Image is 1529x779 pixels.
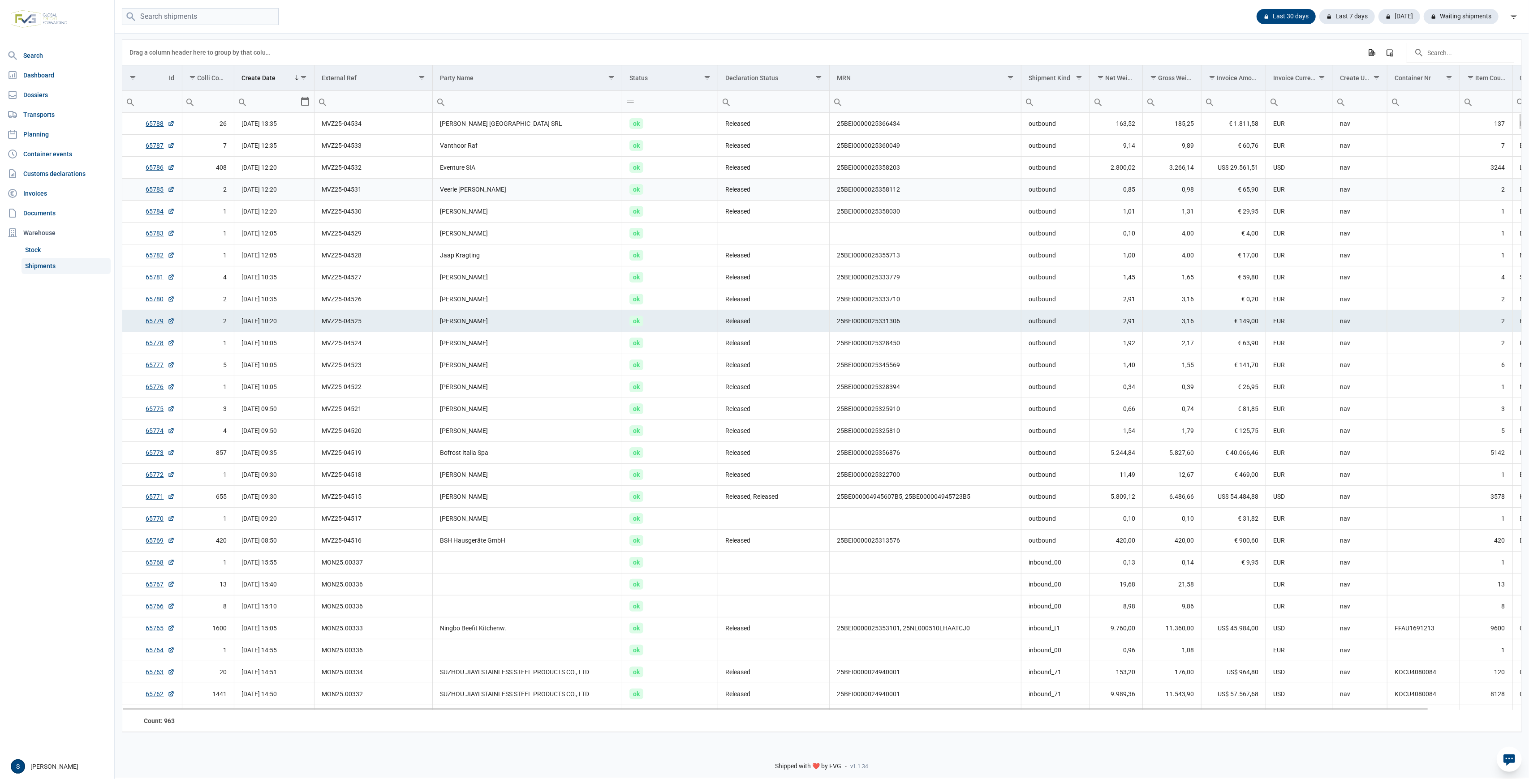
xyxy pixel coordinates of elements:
[146,426,175,435] a: 65774
[234,91,300,112] input: Filter cell
[830,179,1021,201] td: 25BEI0000025358112
[1446,74,1452,81] span: Show filter options for column 'Container Nr'
[622,91,718,112] input: Filter cell
[830,376,1021,398] td: 25BEI0000025328394
[1142,464,1201,486] td: 12,67
[182,398,234,420] td: 3
[1021,201,1090,223] td: outbound
[433,442,622,464] td: Bofrost Italia Spa
[1142,332,1201,354] td: 2,17
[4,184,111,202] a: Invoices
[1333,179,1387,201] td: nav
[314,179,433,201] td: MVZ25-04531
[122,8,279,26] input: Search shipments
[433,244,622,266] td: Jaap Kragting
[182,376,234,398] td: 1
[1142,135,1201,157] td: 9,89
[718,91,829,112] input: Filter cell
[1467,74,1474,81] span: Show filter options for column 'Item Count'
[830,91,1021,112] input: Filter cell
[433,266,622,288] td: [PERSON_NAME]
[1460,420,1512,442] td: 5
[1090,91,1143,113] td: Filter cell
[182,91,234,113] td: Filter cell
[718,288,830,310] td: Released
[234,65,314,91] td: Column Create Date
[182,420,234,442] td: 4
[1266,157,1333,179] td: USD
[1021,420,1090,442] td: outbound
[1090,91,1106,112] div: Search box
[1021,113,1090,135] td: outbound
[608,74,615,81] span: Show filter options for column 'Party Name'
[1387,65,1460,91] td: Column Container Nr
[314,398,433,420] td: MVZ25-04521
[4,66,111,84] a: Dashboard
[1021,91,1090,113] td: Filter cell
[182,201,234,223] td: 1
[1090,244,1143,266] td: 1,00
[1266,135,1333,157] td: EUR
[314,113,433,135] td: MVZ25-04534
[1266,420,1333,442] td: EUR
[718,266,830,288] td: Released
[1387,91,1460,113] td: Filter cell
[1142,442,1201,464] td: 5.827,60
[182,244,234,266] td: 1
[1460,135,1512,157] td: 7
[1333,65,1387,91] td: Column Create User
[1387,91,1404,112] div: Search box
[4,165,111,183] a: Customs declarations
[1333,310,1387,332] td: nav
[146,119,175,128] a: 65788
[182,91,234,112] input: Filter cell
[1142,179,1201,201] td: 0,98
[622,91,638,112] div: Search box
[1090,157,1143,179] td: 2.800,02
[830,398,1021,420] td: 25BEI0000025325910
[314,135,433,157] td: MVZ25-04533
[1143,91,1159,112] div: Search box
[146,448,175,457] a: 65773
[718,244,830,266] td: Released
[146,338,175,347] a: 65778
[1460,179,1512,201] td: 2
[1387,91,1460,112] input: Filter cell
[1333,442,1387,464] td: nav
[433,288,622,310] td: [PERSON_NAME]
[830,135,1021,157] td: 25BEI0000025360049
[1090,223,1143,244] td: 0,10
[830,420,1021,442] td: 25BEI0000025325810
[433,201,622,223] td: [PERSON_NAME]
[433,376,622,398] td: [PERSON_NAME]
[1142,157,1201,179] td: 3.266,14
[1333,244,1387,266] td: nav
[1097,74,1104,81] span: Show filter options for column 'Net Weight'
[146,382,175,391] a: 65776
[1333,135,1387,157] td: nav
[1333,398,1387,420] td: nav
[1266,464,1333,486] td: EUR
[1460,91,1512,113] td: Filter cell
[182,65,234,91] td: Column Colli Count
[1021,91,1038,112] div: Search box
[146,229,175,238] a: 65783
[1209,74,1215,81] span: Show filter options for column 'Invoice Amount'
[1090,420,1143,442] td: 1,54
[830,91,1021,113] td: Filter cell
[1382,44,1398,60] div: Column Chooser
[1266,91,1333,113] td: Filter cell
[1021,288,1090,310] td: outbound
[129,45,273,60] div: Drag a column header here to group by that column
[1142,398,1201,420] td: 0,74
[1142,113,1201,135] td: 185,25
[433,464,622,486] td: [PERSON_NAME]
[830,442,1021,464] td: 25BEI0000025356876
[1090,65,1143,91] td: Column Net Weight
[718,442,830,464] td: Released
[182,91,198,112] div: Search box
[122,91,182,113] td: Filter cell
[22,242,111,258] a: Stock
[1142,288,1201,310] td: 3,16
[182,332,234,354] td: 1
